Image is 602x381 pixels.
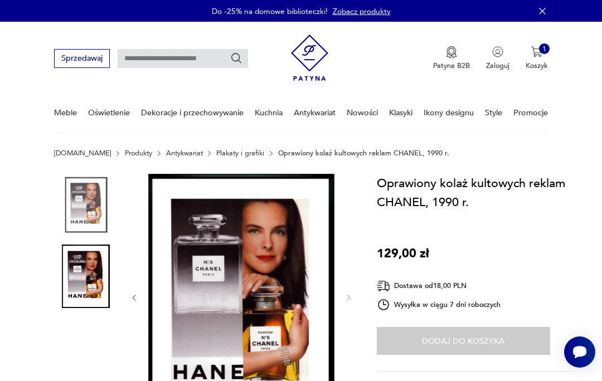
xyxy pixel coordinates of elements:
div: Dostawa od 18,00 PLN [377,279,501,293]
a: Kuchnia [255,94,283,132]
h1: Oprawiony kolaż kultowych reklam CHANEL, 1990 r. [377,174,574,212]
div: 1 [539,43,550,55]
p: 129,00 zł [377,244,429,263]
a: Nowości [347,94,378,132]
a: Antykwariat [294,94,336,132]
img: Ikona koszyka [531,46,542,57]
a: Ikona medaluPatyna B2B [433,46,470,71]
button: Zaloguj [486,46,509,71]
p: Do -25% na domowe biblioteczki! [212,6,328,17]
p: Oprawiony kolaż kultowych reklam CHANEL, 1990 r. [278,149,449,157]
img: Patyna - sklep z meblami i dekoracjami vintage [291,31,328,85]
a: Antykwariat [166,149,203,157]
a: Sprzedawaj [54,56,109,62]
button: Szukaj [230,52,242,65]
a: Plakaty i grafiki [216,149,264,157]
a: [DOMAIN_NAME] [54,149,111,157]
img: Zdjęcie produktu Oprawiony kolaż kultowych reklam CHANEL, 1990 r. [54,174,118,237]
a: Ikony designu [424,94,474,132]
a: Oświetlenie [88,94,130,132]
a: Klasyki [389,94,412,132]
iframe: Smartsupp widget button [564,336,595,368]
a: Meble [54,94,77,132]
p: Zaloguj [486,61,509,71]
p: Koszyk [526,61,548,71]
a: Style [485,94,502,132]
div: Wysyłka w ciągu 7 dni roboczych [377,298,501,311]
a: Zobacz produkty [333,6,391,17]
a: Dekoracje i przechowywanie [141,94,244,132]
button: Sprzedawaj [54,49,109,67]
button: Patyna B2B [433,46,470,71]
img: Ikona dostawy [377,279,390,293]
img: Ikonka użytkownika [492,46,503,57]
img: Ikona medalu [446,46,457,58]
img: Zdjęcie produktu Oprawiony kolaż kultowych reklam CHANEL, 1990 r. [54,245,118,308]
button: 1Koszyk [526,46,548,71]
a: Promocje [513,94,548,132]
a: Produkty [125,149,152,157]
p: Patyna B2B [433,61,470,71]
